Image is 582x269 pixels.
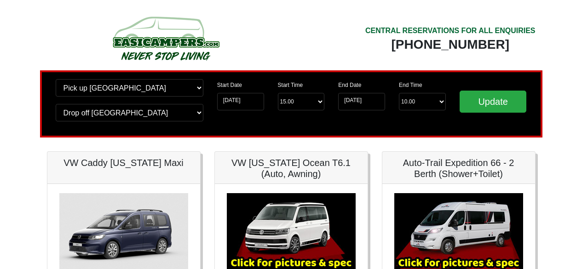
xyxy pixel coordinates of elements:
[217,93,264,110] input: Start Date
[392,157,526,179] h5: Auto-Trail Expedition 66 - 2 Berth (Shower+Toilet)
[338,81,361,89] label: End Date
[399,81,422,89] label: End Time
[460,91,527,113] input: Update
[278,81,303,89] label: Start Time
[57,157,191,168] h5: VW Caddy [US_STATE] Maxi
[217,81,242,89] label: Start Date
[365,36,536,53] div: [PHONE_NUMBER]
[365,25,536,36] div: CENTRAL RESERVATIONS FOR ALL ENQUIRIES
[338,93,385,110] input: Return Date
[78,13,253,63] img: campers-checkout-logo.png
[224,157,358,179] h5: VW [US_STATE] Ocean T6.1 (Auto, Awning)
